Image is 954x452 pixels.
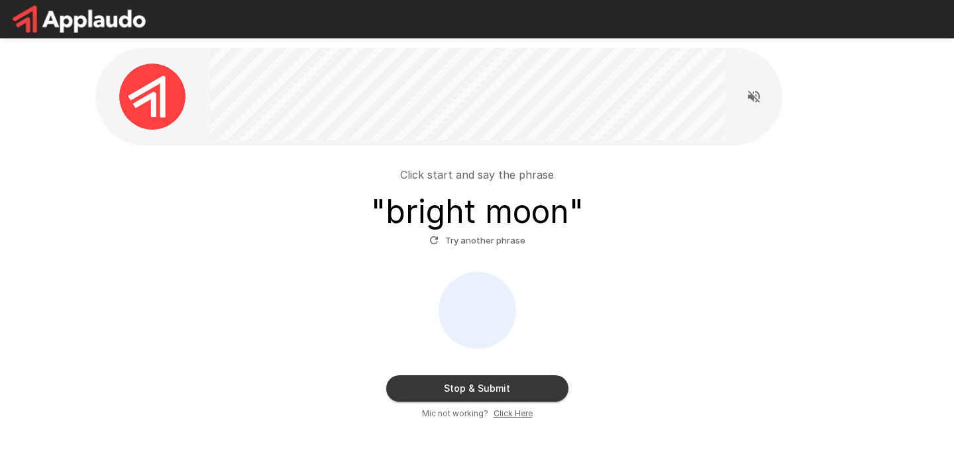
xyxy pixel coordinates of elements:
[400,167,554,183] p: Click start and say the phrase
[741,83,767,110] button: Read questions aloud
[426,230,529,251] button: Try another phrase
[386,375,568,402] button: Stop & Submit
[422,407,488,420] span: Mic not working?
[494,408,533,418] u: Click Here
[119,64,185,130] img: applaudo_avatar.png
[371,193,584,230] h3: " bright moon "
